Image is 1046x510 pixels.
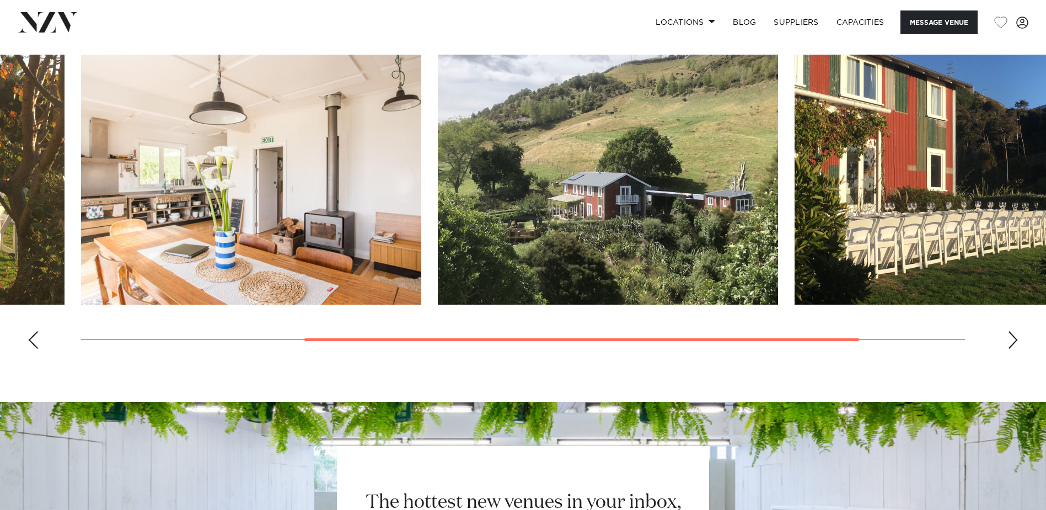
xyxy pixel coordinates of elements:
[81,55,421,305] swiper-slide: 2 / 4
[18,12,78,32] img: nzv-logo.png
[900,10,978,34] button: Message Venue
[765,10,827,34] a: SUPPLIERS
[724,10,765,34] a: BLOG
[647,10,724,34] a: Locations
[438,55,778,305] swiper-slide: 3 / 4
[828,10,893,34] a: Capacities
